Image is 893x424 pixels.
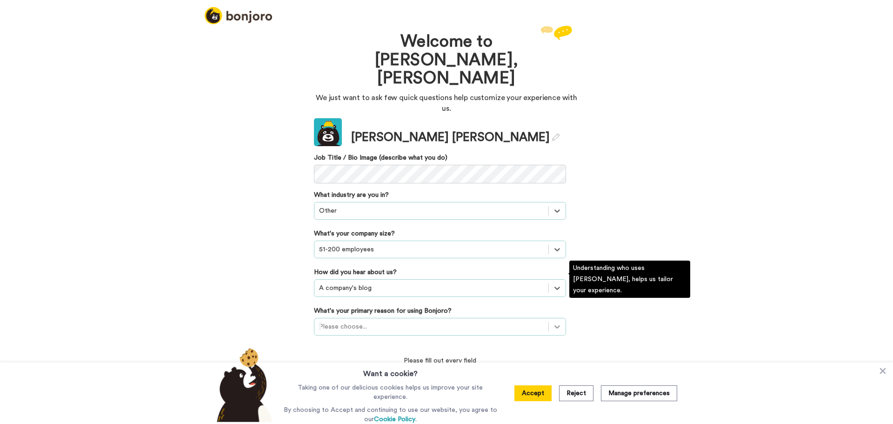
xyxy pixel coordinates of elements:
p: By choosing to Accept and continuing to use our website, you agree to our . [281,405,500,424]
img: logo_full.png [205,7,272,24]
label: Job Title / Bio Image (describe what you do) [314,153,566,162]
p: We just want to ask few quick questions help customize your experience with us. [314,93,579,114]
h1: Welcome to [PERSON_NAME], [PERSON_NAME] [342,33,551,88]
label: What's your primary reason for using Bonjoro? [314,306,452,316]
p: Please fill out every field [314,356,566,365]
label: How did you hear about us? [314,268,397,277]
a: Cookie Policy [374,416,415,423]
h3: Want a cookie? [363,363,418,379]
p: Taking one of our delicious cookies helps us improve your site experience. [281,383,500,402]
button: Manage preferences [601,385,677,401]
button: Accept [514,385,552,401]
label: What's your company size? [314,229,395,238]
button: Reject [559,385,593,401]
img: bear-with-cookie.png [208,348,277,422]
div: [PERSON_NAME] [PERSON_NAME] [351,129,560,146]
div: Understanding who uses [PERSON_NAME], helps us tailor your experience. [569,261,690,298]
label: What industry are you in? [314,190,389,200]
img: reply.svg [540,26,572,40]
